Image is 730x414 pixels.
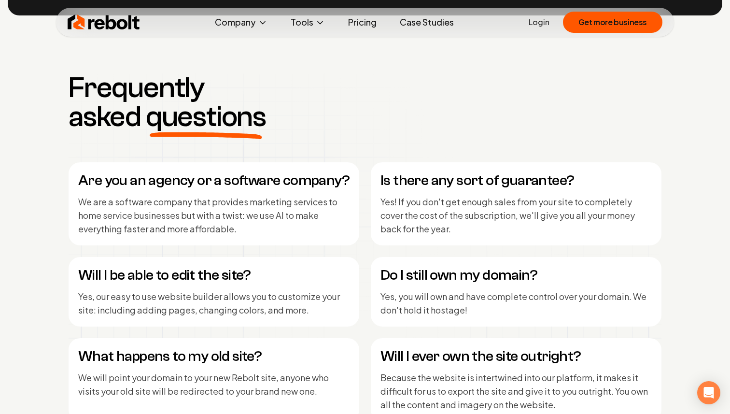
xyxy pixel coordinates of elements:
[340,13,384,32] a: Pricing
[563,12,662,33] button: Get more business
[380,290,652,317] p: Yes, you will own and have complete control over your domain. We don't hold it hostage!
[78,267,350,284] h4: Will I be able to edit the site?
[146,102,266,131] span: questions
[78,371,350,398] p: We will point your domain to your new Rebolt site, anyone who visits your old site will be redire...
[392,13,462,32] a: Case Studies
[529,16,549,28] a: Login
[380,195,652,236] p: Yes! If you don't get enough sales from your site to completely cover the cost of the subscriptio...
[68,13,140,32] img: Rebolt Logo
[78,290,350,317] p: Yes, our easy to use website builder allows you to customize your site: including adding pages, c...
[697,381,720,404] div: Open Intercom Messenger
[380,172,652,189] h4: Is there any sort of guarantee?
[380,267,652,284] h4: Do I still own my domain?
[78,172,350,189] h4: Are you an agency or a software company?
[283,13,333,32] button: Tools
[78,195,350,236] p: We are a software company that provides marketing services to home service businesses but with a ...
[78,348,350,365] h4: What happens to my old site?
[380,371,652,412] p: Because the website is intertwined into our platform, it makes it difficult for us to export the ...
[207,13,275,32] button: Company
[69,73,277,131] h3: Frequently asked
[380,348,652,365] h4: Will I ever own the site outright?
